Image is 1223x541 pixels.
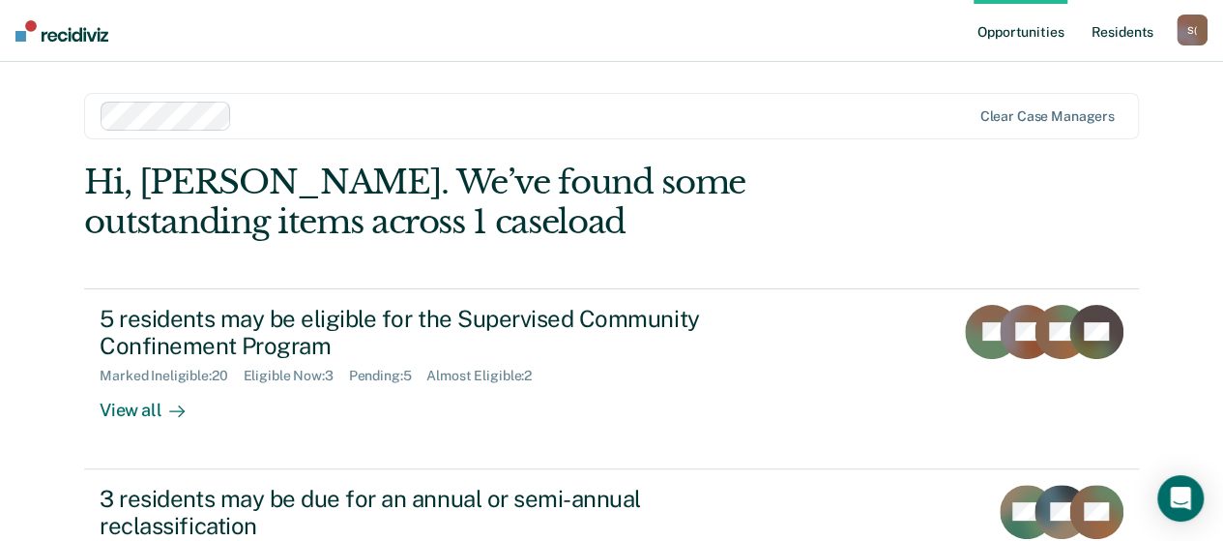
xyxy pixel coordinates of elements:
[15,20,108,42] img: Recidiviz
[1177,15,1208,45] button: S(
[100,368,243,384] div: Marked Ineligible : 20
[1177,15,1208,45] div: S (
[84,163,927,242] div: Hi, [PERSON_NAME]. We’ve found some outstanding items across 1 caseload
[100,305,778,361] div: 5 residents may be eligible for the Supervised Community Confinement Program
[84,288,1139,469] a: 5 residents may be eligible for the Supervised Community Confinement ProgramMarked Ineligible:20E...
[1157,475,1204,522] div: Open Intercom Messenger
[426,368,547,384] div: Almost Eligible : 2
[100,485,778,541] div: 3 residents may be due for an annual or semi-annual reclassification
[979,108,1114,125] div: Clear case managers
[100,384,208,422] div: View all
[243,368,348,384] div: Eligible Now : 3
[349,368,427,384] div: Pending : 5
